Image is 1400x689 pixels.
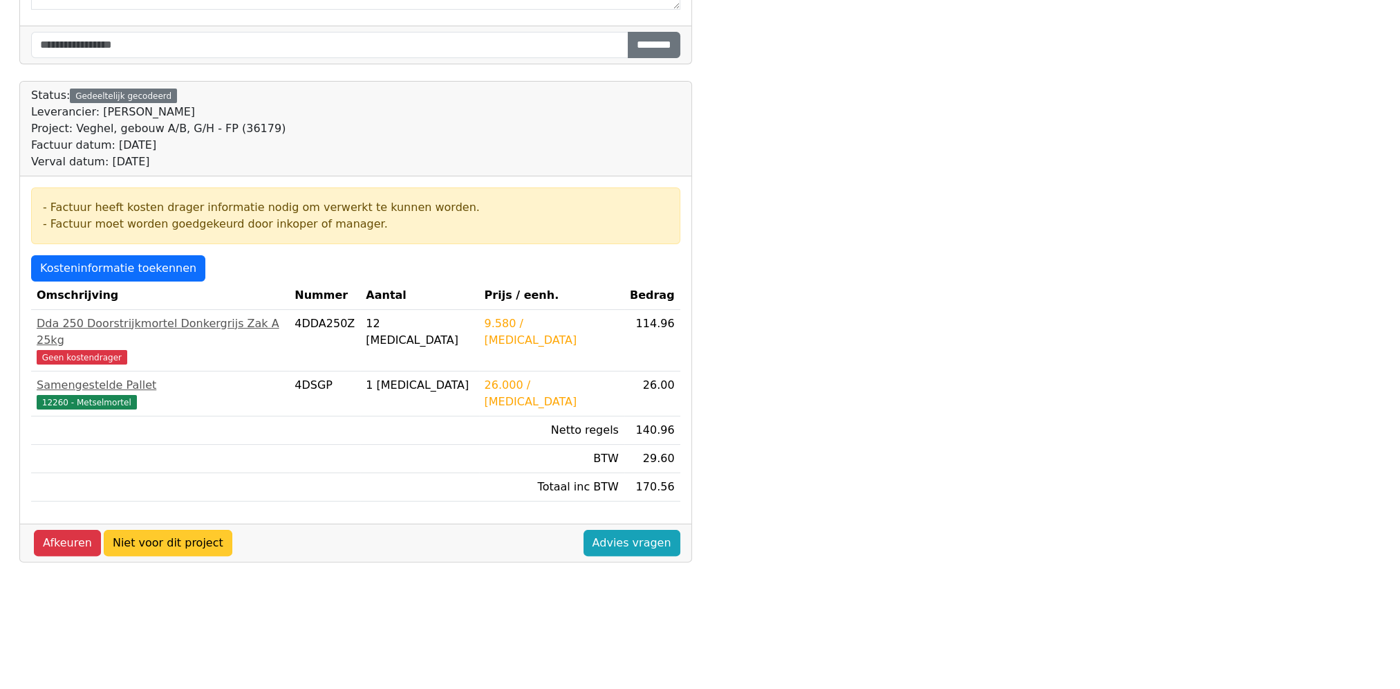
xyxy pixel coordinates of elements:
td: 114.96 [624,309,680,371]
th: Nummer [289,282,360,310]
div: Leverancier: [PERSON_NAME] [31,104,286,120]
div: 12 [MEDICAL_DATA] [366,315,473,349]
a: Dda 250 Doorstrijkmortel Donkergrijs Zak A 25kgGeen kostendrager [37,315,283,365]
div: Verval datum: [DATE] [31,154,286,170]
td: 4DSGP [289,371,360,416]
div: - Factuur moet worden goedgekeurd door inkoper of manager. [43,216,669,232]
a: Advies vragen [584,530,680,556]
div: Gedeeltelijk gecodeerd [70,89,177,102]
a: Kosteninformatie toekennen [31,255,205,282]
div: 1 [MEDICAL_DATA] [366,377,473,394]
th: Omschrijving [31,282,289,310]
a: Niet voor dit project [104,530,232,556]
a: Afkeuren [34,530,101,556]
td: 29.60 [624,444,680,472]
div: Project: Veghel, gebouw A/B, G/H - FP (36179) [31,120,286,137]
td: 140.96 [624,416,680,444]
div: Dda 250 Doorstrijkmortel Donkergrijs Zak A 25kg [37,315,283,349]
div: Status: [31,87,286,170]
div: 26.000 / [MEDICAL_DATA] [485,377,619,410]
div: 9.580 / [MEDICAL_DATA] [485,315,619,349]
th: Aantal [360,282,478,310]
div: - Factuur heeft kosten drager informatie nodig om verwerkt te kunnen worden. [43,199,669,216]
div: Samengestelde Pallet [37,377,283,394]
td: 4DDA250Z [289,309,360,371]
span: 12260 - Metselmortel [37,395,137,409]
th: Prijs / eenh. [479,282,624,310]
td: Netto regels [479,416,624,444]
td: 170.56 [624,472,680,501]
td: 26.00 [624,371,680,416]
th: Bedrag [624,282,680,310]
a: Samengestelde Pallet12260 - Metselmortel [37,377,283,410]
td: BTW [479,444,624,472]
span: Geen kostendrager [37,350,127,364]
div: Factuur datum: [DATE] [31,137,286,154]
td: Totaal inc BTW [479,472,624,501]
